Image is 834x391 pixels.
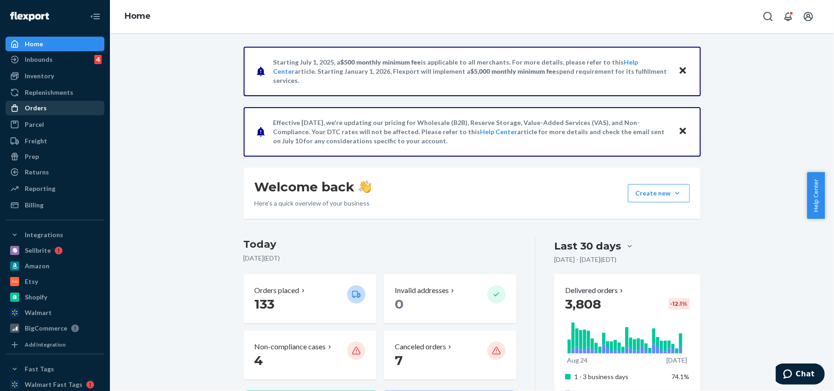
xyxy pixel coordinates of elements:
span: $5,000 monthly minimum fee [471,67,556,75]
span: 0 [395,296,403,312]
button: Fast Tags [5,362,104,376]
a: BigCommerce [5,321,104,336]
div: Amazon [25,261,49,271]
a: Parcel [5,117,104,132]
p: Non-compliance cases [255,342,326,352]
h1: Welcome back [255,179,371,195]
span: 133 [255,296,275,312]
a: Amazon [5,259,104,273]
div: Inventory [25,71,54,81]
div: Last 30 days [554,239,621,253]
button: Invalid addresses 0 [384,274,517,323]
iframe: Opens a widget where you can chat to one of our agents [776,364,825,386]
div: Prep [25,152,39,161]
button: Close [677,125,689,138]
div: Fast Tags [25,364,54,374]
div: Replenishments [25,88,73,97]
div: 4 [94,55,102,64]
a: Help Center [480,128,518,136]
div: Orders [25,103,47,113]
button: Create new [628,184,690,202]
p: Aug 24 [567,356,588,365]
a: Shopify [5,290,104,304]
button: Integrations [5,228,104,242]
img: Flexport logo [10,12,49,21]
a: Home [5,37,104,51]
div: Returns [25,168,49,177]
div: Shopify [25,293,47,302]
div: -12.1 % [669,298,690,310]
button: Canceled orders 7 [384,331,517,380]
span: 74.1% [672,373,690,380]
p: Orders placed [255,285,300,296]
div: BigCommerce [25,324,67,333]
a: Orders [5,101,104,115]
ol: breadcrumbs [117,3,158,30]
div: Walmart Fast Tags [25,380,82,389]
p: [DATE] ( EDT ) [244,254,517,263]
span: 3,808 [565,296,601,312]
button: Close Navigation [86,7,104,26]
div: Inbounds [25,55,53,64]
a: Freight [5,134,104,148]
div: Parcel [25,120,44,129]
div: Etsy [25,277,38,286]
p: 1 - 3 business days [574,372,665,381]
div: Integrations [25,230,63,239]
button: Close [677,65,689,78]
h3: Today [244,237,517,252]
p: Invalid addresses [395,285,449,296]
div: Walmart [25,308,52,317]
div: Sellbrite [25,246,51,255]
a: Etsy [5,274,104,289]
a: Walmart [5,305,104,320]
p: Starting July 1, 2025, a is applicable to all merchants. For more details, please refer to this a... [273,58,670,85]
a: Reporting [5,181,104,196]
a: Returns [5,165,104,179]
button: Help Center [807,172,825,219]
a: Sellbrite [5,243,104,258]
button: Open Search Box [759,7,777,26]
a: Home [125,11,151,21]
p: Here’s a quick overview of your business [255,199,371,208]
div: Billing [25,201,44,210]
span: 4 [255,353,263,368]
button: Delivered orders [565,285,625,296]
a: Inventory [5,69,104,83]
a: Replenishments [5,85,104,100]
div: Add Integration [25,341,65,348]
p: [DATE] - [DATE] ( EDT ) [554,255,616,264]
button: Open notifications [779,7,797,26]
div: Reporting [25,184,55,193]
p: Effective [DATE], we're updating our pricing for Wholesale (B2B), Reserve Storage, Value-Added Se... [273,118,670,146]
img: hand-wave emoji [359,180,371,193]
button: Orders placed 133 [244,274,376,323]
a: Prep [5,149,104,164]
span: 7 [395,353,403,368]
div: Freight [25,136,47,146]
a: Add Integration [5,339,104,350]
p: [DATE] [666,356,687,365]
p: Canceled orders [395,342,446,352]
span: $500 monthly minimum fee [341,58,421,66]
a: Billing [5,198,104,212]
button: Non-compliance cases 4 [244,331,376,380]
button: Open account menu [799,7,818,26]
a: Inbounds4 [5,52,104,67]
div: Home [25,39,43,49]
